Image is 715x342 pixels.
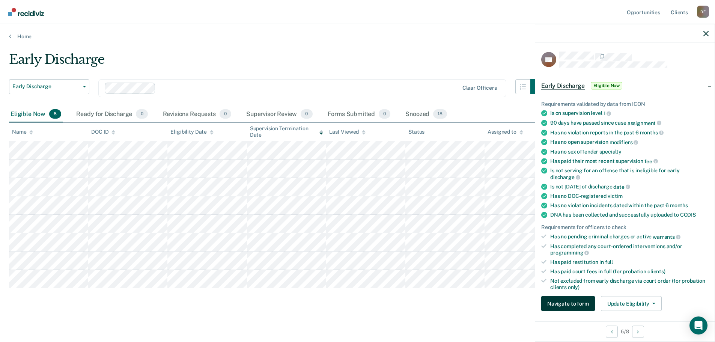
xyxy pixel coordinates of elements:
[535,74,715,98] div: Early DischargeEligible Now
[550,268,709,274] div: Has paid court fees in full (for probation
[601,296,662,311] button: Update Eligibility
[488,129,523,135] div: Assigned to
[689,316,707,334] div: Open Intercom Messenger
[647,268,665,274] span: clients)
[550,129,709,136] div: Has no violation reports in the past 6
[550,250,589,256] span: programming
[550,243,709,256] div: Has completed any court-ordered interventions and/or
[8,8,44,16] img: Recidiviz
[541,296,595,311] button: Navigate to form
[550,158,709,164] div: Has paid their most recent supervision
[599,148,622,154] span: specialty
[161,106,233,123] div: Revisions Requests
[550,167,709,180] div: Is not serving for an offense that is ineligible for early
[301,109,312,119] span: 0
[550,174,580,180] span: discharge
[136,109,148,119] span: 0
[541,296,598,311] a: Navigate to form link
[404,106,449,123] div: Snoozed
[610,139,638,145] span: modifiers
[550,119,709,126] div: 90 days have passed since case
[680,212,696,218] span: CODIS
[245,106,314,123] div: Supervisor Review
[550,202,709,209] div: Has no violation incidents dated within the past 6
[91,129,115,135] div: DOC ID
[632,325,644,337] button: Next Opportunity
[535,321,715,341] div: 6 / 8
[628,120,661,126] span: assignment
[568,284,580,290] span: only)
[697,6,709,18] div: D F
[550,148,709,155] div: Has no sex offender
[606,325,618,337] button: Previous Opportunity
[9,106,63,123] div: Eligible Now
[379,109,390,119] span: 0
[653,234,680,240] span: warrants
[550,277,709,290] div: Not excluded from early discharge via court order (for probation clients
[640,130,664,136] span: months
[75,106,149,123] div: Ready for Discharge
[550,193,709,199] div: Has no DOC-registered
[550,139,709,146] div: Has no open supervision
[605,259,613,265] span: full
[697,6,709,18] button: Profile dropdown button
[408,129,424,135] div: Status
[170,129,214,135] div: Eligibility Date
[608,193,623,199] span: victim
[591,82,623,89] span: Eligible Now
[550,234,709,240] div: Has no pending criminal charges or active
[541,224,709,231] div: Requirements for officers to check
[541,82,585,89] span: Early Discharge
[462,85,497,91] div: Clear officers
[644,158,658,164] span: fee
[329,129,366,135] div: Last Viewed
[541,101,709,107] div: Requirements validated by data from ICON
[9,33,706,40] a: Home
[550,110,709,117] div: Is on supervision level
[550,212,709,218] div: DNA has been collected and successfully uploaded to
[220,109,231,119] span: 0
[12,83,80,90] span: Early Discharge
[550,259,709,265] div: Has paid restitution in
[250,125,323,138] div: Supervision Termination Date
[12,129,33,135] div: Name
[670,202,688,208] span: months
[49,109,61,119] span: 8
[604,110,611,116] span: 1
[550,183,709,190] div: Is not [DATE] of discharge
[613,184,630,190] span: date
[326,106,392,123] div: Forms Submitted
[9,52,545,73] div: Early Discharge
[433,109,447,119] span: 18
